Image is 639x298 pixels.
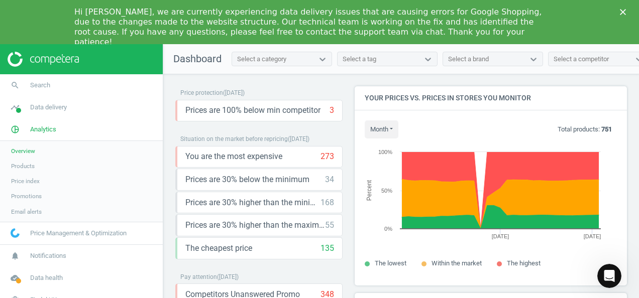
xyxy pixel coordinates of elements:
div: 168 [321,197,334,208]
span: Price index [11,177,40,185]
span: ( [DATE] ) [288,135,309,142]
div: 55 [325,220,334,231]
span: The highest [507,259,541,267]
span: Prices are 30% higher than the maximal [185,220,325,231]
div: 135 [321,243,334,254]
span: Overview [11,147,35,155]
span: Prices are 30% below the minimum [185,174,309,185]
span: Within the market [432,259,482,267]
button: month [365,120,398,138]
span: Pay attention [180,273,217,280]
i: search [6,76,25,95]
div: Hi [PERSON_NAME], we are currently experiencing data delivery issues that are causing errors for ... [74,7,549,47]
span: You are the most expensive [185,151,282,162]
i: timeline [6,98,25,117]
span: The lowest [375,259,406,267]
img: ajHJNr6hYgQAAAAASUVORK5CYII= [8,52,79,67]
span: Analytics [30,125,56,134]
tspan: Percent [366,180,373,201]
span: Promotions [11,192,42,200]
text: 50% [381,188,392,194]
tspan: [DATE] [492,233,509,239]
span: Situation on the market before repricing [180,135,288,142]
span: Email alerts [11,208,42,216]
span: Dashboard [173,53,222,65]
span: ( [DATE] ) [223,89,245,96]
div: Select a category [237,55,286,64]
tspan: [DATE] [584,233,601,239]
p: Total products: [558,125,612,134]
h4: Your prices vs. prices in stores you monitor [355,86,627,110]
span: Notifications [30,251,66,260]
span: Price Management & Optimization [30,229,127,238]
text: 100% [378,149,392,155]
span: ( [DATE] ) [217,273,239,280]
span: Products [11,162,35,170]
div: 3 [330,105,334,116]
span: Prices are 100% below min competitor [185,105,321,116]
span: The cheapest price [185,243,252,254]
div: 273 [321,151,334,162]
b: 751 [601,125,612,133]
span: Search [30,81,50,90]
div: 34 [325,174,334,185]
iframe: Intercom live chat [597,264,621,288]
span: Price protection [180,89,223,96]
span: Data health [30,273,63,282]
span: Data delivery [30,103,67,112]
i: notifications [6,246,25,265]
i: pie_chart_outlined [6,120,25,139]
div: Select a brand [448,55,489,64]
div: Select a tag [343,55,376,64]
div: Close [620,9,630,15]
div: Select a competitor [554,55,609,64]
img: wGWNvw8QSZomAAAAABJRU5ErkJggg== [11,228,20,238]
span: Prices are 30% higher than the minimum [185,197,321,208]
i: cloud_done [6,268,25,287]
text: 0% [384,226,392,232]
